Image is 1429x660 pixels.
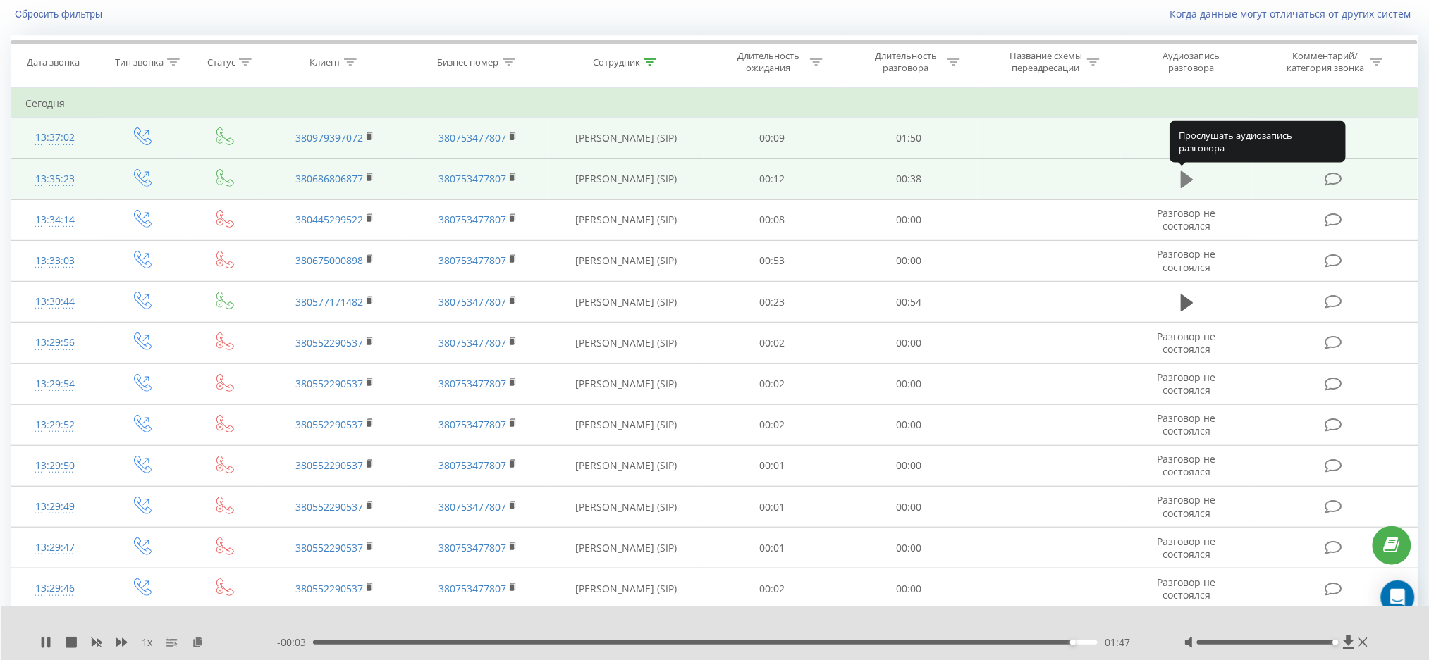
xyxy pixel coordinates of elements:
span: Разговор не состоялся [1158,411,1216,437]
span: Разговор не состоялся [1158,452,1216,478]
a: 380753477807 [438,336,506,349]
div: Open Intercom Messenger [1381,580,1415,614]
a: 380753477807 [438,131,506,144]
td: 00:02 [704,404,841,445]
td: 00:00 [840,199,978,240]
span: Разговор не состоялся [1158,247,1216,273]
a: 380753477807 [438,213,506,226]
div: 13:37:02 [25,124,85,151]
td: 00:00 [840,487,978,528]
a: Когда данные могут отличаться от других систем [1170,7,1418,20]
td: 00:23 [704,282,841,323]
td: 00:00 [840,568,978,609]
a: 380552290537 [295,541,363,554]
td: Сегодня [11,89,1418,118]
span: 01:47 [1105,635,1130,649]
td: 01:50 [840,118,978,158]
a: 380552290537 [295,377,363,390]
a: 380753477807 [438,541,506,554]
div: Статус [207,56,235,68]
a: 380753477807 [438,377,506,390]
div: Длительность ожидания [731,50,807,74]
a: 380552290537 [295,500,363,513]
div: 13:29:52 [25,411,85,439]
a: 380577171482 [295,295,363,309]
a: 380753477807 [438,418,506,431]
span: 1 x [142,635,152,649]
span: - 00:03 [277,635,313,649]
span: Разговор не состоялся [1158,575,1216,602]
td: [PERSON_NAME] (SIP) [549,363,703,404]
div: 13:30:44 [25,288,85,316]
td: [PERSON_NAME] (SIP) [549,528,703,568]
div: Дата звонка [27,56,80,68]
td: 00:00 [840,240,978,281]
td: [PERSON_NAME] (SIP) [549,568,703,609]
div: 13:29:50 [25,452,85,480]
div: 13:29:56 [25,329,85,356]
td: 00:01 [704,528,841,568]
a: 380552290537 [295,582,363,595]
td: 00:38 [840,158,978,199]
td: [PERSON_NAME] (SIP) [549,158,703,199]
a: 380753477807 [438,500,506,513]
span: Разговор не состоялся [1158,535,1216,561]
td: 00:08 [704,199,841,240]
td: 00:09 [704,118,841,158]
td: [PERSON_NAME] (SIP) [549,404,703,445]
div: Длительность разговора [869,50,944,74]
td: 00:00 [840,404,978,445]
td: [PERSON_NAME] (SIP) [549,118,703,158]
a: 380552290537 [295,459,363,472]
td: [PERSON_NAME] (SIP) [549,199,703,240]
div: Сотрудник [593,56,640,68]
td: [PERSON_NAME] (SIP) [549,240,703,281]
div: Accessibility label [1333,640,1339,645]
div: Название схемы переадресации [1008,50,1084,74]
td: 00:01 [704,487,841,528]
div: 13:33:03 [25,247,85,275]
div: 13:34:14 [25,206,85,234]
span: Разговор не состоялся [1158,493,1216,519]
td: 00:00 [840,323,978,363]
div: Комментарий/категория звонка [1284,50,1367,74]
td: 00:01 [704,445,841,486]
div: 13:29:47 [25,534,85,561]
div: Прослушать аудиозапись разговора [1170,121,1346,163]
td: 00:02 [704,568,841,609]
a: 380753477807 [438,254,506,267]
span: Разговор не состоялся [1158,206,1216,232]
div: Тип звонка [115,56,164,68]
td: [PERSON_NAME] (SIP) [549,487,703,528]
td: 00:54 [840,282,978,323]
div: Аудиозапись разговора [1146,50,1237,74]
div: 13:29:49 [25,493,85,521]
a: 380753477807 [438,582,506,595]
td: 00:02 [704,323,841,363]
td: [PERSON_NAME] (SIP) [549,445,703,486]
a: 380753477807 [438,172,506,185]
a: 380675000898 [295,254,363,267]
a: 380686806877 [295,172,363,185]
td: 00:00 [840,363,978,404]
div: 13:35:23 [25,166,85,193]
td: 00:53 [704,240,841,281]
span: Разговор не состоялся [1158,330,1216,356]
div: Accessibility label [1070,640,1076,645]
div: Клиент [309,56,341,68]
td: [PERSON_NAME] (SIP) [549,323,703,363]
td: 00:12 [704,158,841,199]
button: Сбросить фильтры [11,8,109,20]
td: 00:00 [840,528,978,568]
a: 380753477807 [438,459,506,472]
div: 13:29:46 [25,575,85,602]
a: 380753477807 [438,295,506,309]
a: 380552290537 [295,418,363,431]
a: 380979397072 [295,131,363,144]
span: Разговор не состоялся [1158,371,1216,397]
td: [PERSON_NAME] (SIP) [549,282,703,323]
div: 13:29:54 [25,371,85,398]
td: 00:00 [840,445,978,486]
a: 380552290537 [295,336,363,349]
td: 00:02 [704,363,841,404]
